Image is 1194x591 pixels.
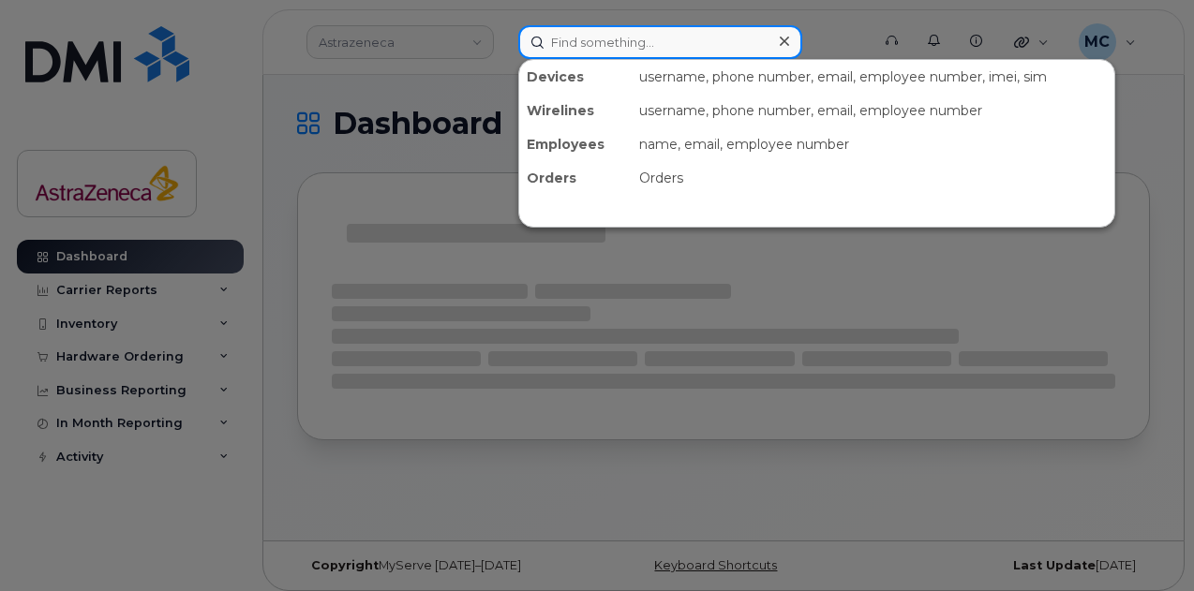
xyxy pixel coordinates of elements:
[519,127,632,161] div: Employees
[519,94,632,127] div: Wirelines
[632,127,1114,161] div: name, email, employee number
[519,60,632,94] div: Devices
[519,161,632,195] div: Orders
[632,94,1114,127] div: username, phone number, email, employee number
[632,60,1114,94] div: username, phone number, email, employee number, imei, sim
[632,161,1114,195] div: Orders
